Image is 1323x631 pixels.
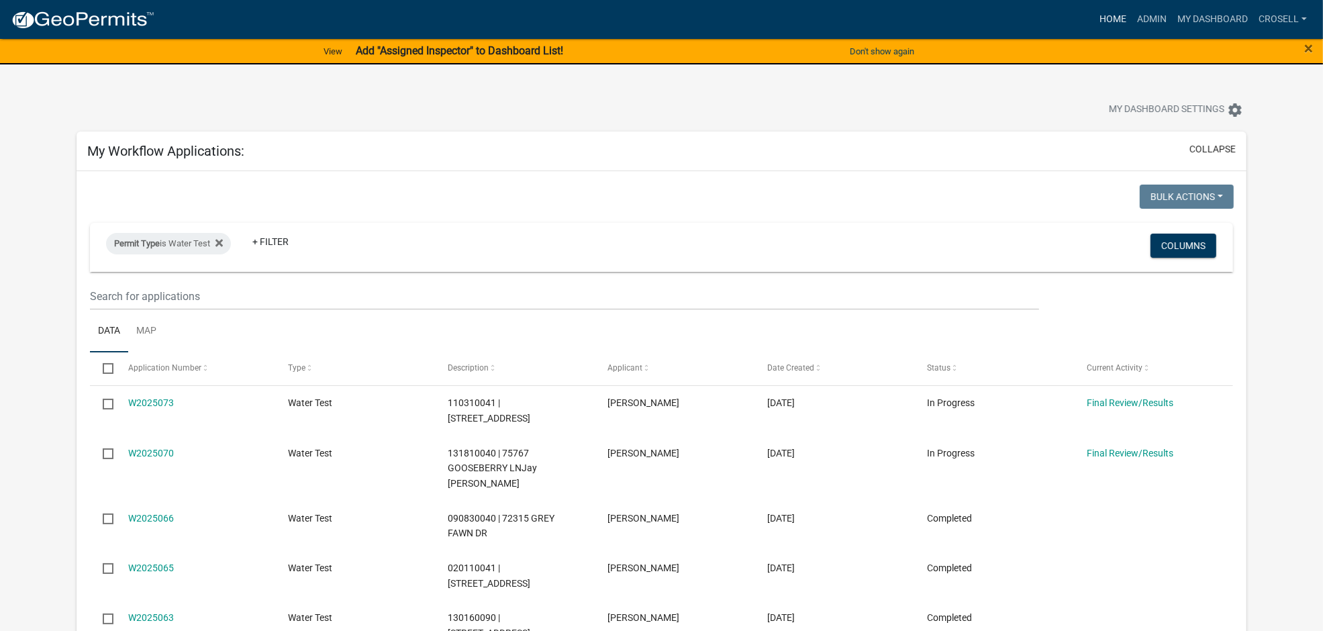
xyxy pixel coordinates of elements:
[1304,40,1313,56] button: Close
[128,513,174,524] a: W2025066
[595,352,754,385] datatable-header-cell: Applicant
[106,233,231,254] div: is Water Test
[767,563,795,573] span: 07/15/2025
[1094,7,1132,32] a: Home
[90,352,115,385] datatable-header-cell: Select
[288,448,332,458] span: Water Test
[767,363,814,373] span: Date Created
[318,40,348,62] a: View
[288,513,332,524] span: Water Test
[1304,39,1313,58] span: ×
[87,143,244,159] h5: My Workflow Applications:
[1074,352,1234,385] datatable-header-cell: Current Activity
[242,230,299,254] a: + Filter
[754,352,914,385] datatable-header-cell: Date Created
[288,397,332,408] span: Water Test
[128,563,174,573] a: W2025065
[607,363,642,373] span: Applicant
[1253,7,1312,32] a: crosell
[1140,185,1234,209] button: Bulk Actions
[288,363,305,373] span: Type
[1150,234,1216,258] button: Columns
[448,448,537,489] span: 131810040 | 75767 GOOSEBERRY LNJay Waltman
[90,310,128,353] a: Data
[115,352,275,385] datatable-header-cell: Application Number
[128,448,174,458] a: W2025070
[1087,448,1173,458] a: Final Review/Results
[448,513,554,539] span: 090830040 | 72315 GREY FAWN DR
[607,612,679,623] span: Craig J. Rosell
[1087,397,1173,408] a: Final Review/Results
[927,397,975,408] span: In Progress
[275,352,435,385] datatable-header-cell: Type
[844,40,920,62] button: Don't show again
[927,513,972,524] span: Completed
[1172,7,1253,32] a: My Dashboard
[927,563,972,573] span: Completed
[607,397,679,408] span: Craig J. Rosell
[114,238,160,248] span: Permit Type
[356,44,563,57] strong: Add "Assigned Inspector" to Dashboard List!
[1087,363,1142,373] span: Current Activity
[1109,102,1224,118] span: My Dashboard Settings
[927,612,972,623] span: Completed
[448,363,489,373] span: Description
[448,397,530,424] span: 110310041 | 85536 227TH ST
[927,448,975,458] span: In Progress
[1132,7,1172,32] a: Admin
[607,563,679,573] span: Craig J. Rosell
[927,363,950,373] span: Status
[128,310,164,353] a: Map
[767,612,795,623] span: 07/11/2025
[128,363,201,373] span: Application Number
[128,397,174,408] a: W2025073
[1189,142,1236,156] button: collapse
[1227,102,1243,118] i: settings
[607,513,679,524] span: Craig J. Rosell
[767,448,795,458] span: 08/07/2025
[128,612,174,623] a: W2025063
[914,352,1074,385] datatable-header-cell: Status
[288,563,332,573] span: Water Test
[607,448,679,458] span: Craig J. Rosell
[448,563,530,589] span: 020110041 | 14806 830TH AVE
[1098,97,1254,123] button: My Dashboard Settingssettings
[767,397,795,408] span: 08/15/2025
[767,513,795,524] span: 07/22/2025
[288,612,332,623] span: Water Test
[435,352,595,385] datatable-header-cell: Description
[90,283,1040,310] input: Search for applications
